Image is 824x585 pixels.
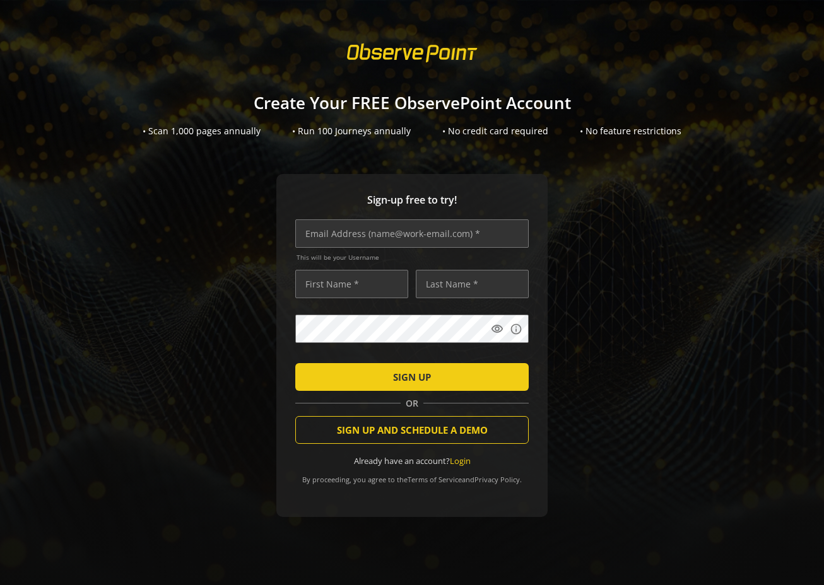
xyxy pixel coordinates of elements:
[580,125,681,137] div: • No feature restrictions
[143,125,261,137] div: • Scan 1,000 pages annually
[295,363,529,391] button: SIGN UP
[510,323,522,335] mat-icon: info
[295,466,529,484] div: By proceeding, you agree to the and .
[416,270,529,298] input: Last Name *
[295,270,408,298] input: First Name *
[292,125,411,137] div: • Run 100 Journeys annually
[408,475,462,484] a: Terms of Service
[450,455,471,466] a: Login
[401,397,423,410] span: OR
[393,366,431,388] span: SIGN UP
[295,219,529,248] input: Email Address (name@work-email.com) *
[442,125,548,137] div: • No credit card required
[295,455,529,467] div: Already have an account?
[337,419,488,441] span: SIGN UP AND SCHEDULE A DEMO
[491,323,503,335] mat-icon: visibility
[297,253,529,262] span: This will be your Username
[295,416,529,444] button: SIGN UP AND SCHEDULE A DEMO
[474,475,520,484] a: Privacy Policy
[295,193,529,207] span: Sign-up free to try!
